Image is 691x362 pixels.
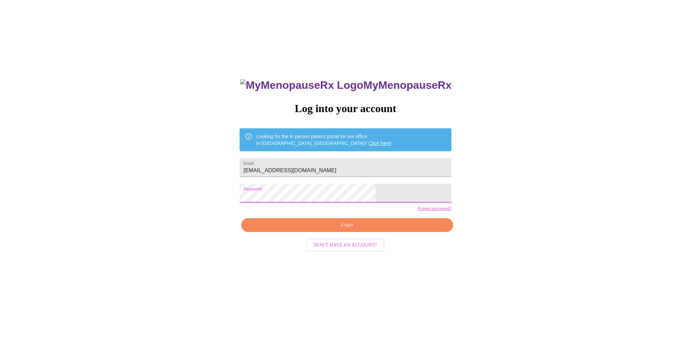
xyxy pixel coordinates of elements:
span: Login [249,221,445,229]
a: Forgot password? [418,206,451,211]
button: Don't have an account? [307,239,385,252]
span: Don't have an account? [314,241,377,250]
button: Login [241,218,453,232]
h3: Log into your account [240,102,451,115]
a: Don't have an account? [305,242,386,248]
img: MyMenopauseRx Logo [240,79,363,92]
a: Click here! [369,140,392,146]
div: Looking for the in person patient portal for our office in [GEOGRAPHIC_DATA], [GEOGRAPHIC_DATA]? [256,130,392,149]
h3: MyMenopauseRx [240,79,451,92]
